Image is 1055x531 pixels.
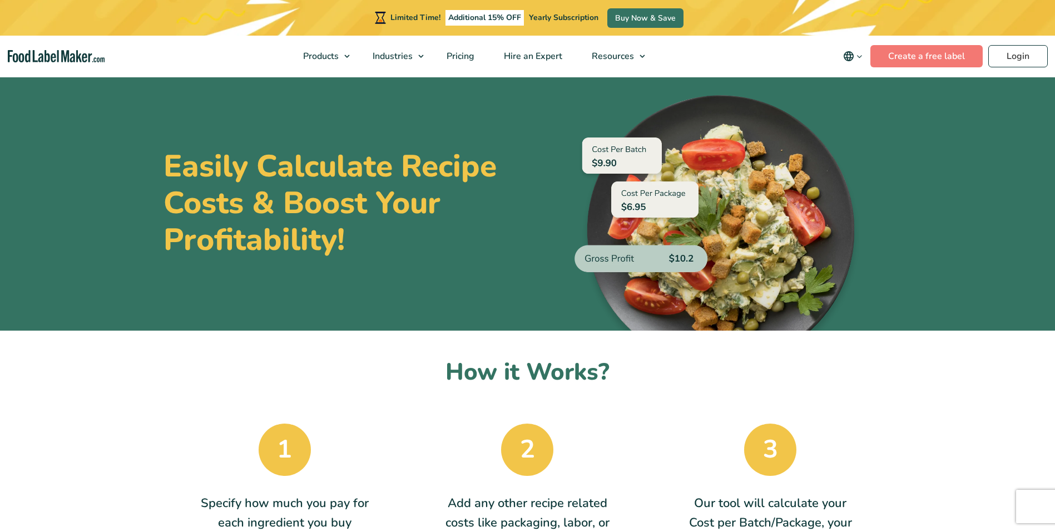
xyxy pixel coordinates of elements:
[588,50,635,62] span: Resources
[501,50,563,62] span: Hire an Expert
[489,36,574,77] a: Hire an Expert
[300,50,340,62] span: Products
[870,45,983,67] a: Create a free label
[164,357,892,388] h2: How it Works?
[443,50,476,62] span: Pricing
[577,36,651,77] a: Resources
[445,10,524,26] span: Additional 15% OFF
[529,12,598,23] span: Yearly Subscription
[432,36,487,77] a: Pricing
[369,50,414,62] span: Industries
[607,8,683,28] a: Buy Now & Save
[358,36,429,77] a: Industries
[259,424,311,476] span: 1
[744,424,796,476] span: 3
[988,45,1048,67] a: Login
[164,148,519,258] h1: Easily Calculate Recipe Costs & Boost Your Profitability!
[390,12,440,23] span: Limited Time!
[501,424,553,476] span: 2
[289,36,355,77] a: Products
